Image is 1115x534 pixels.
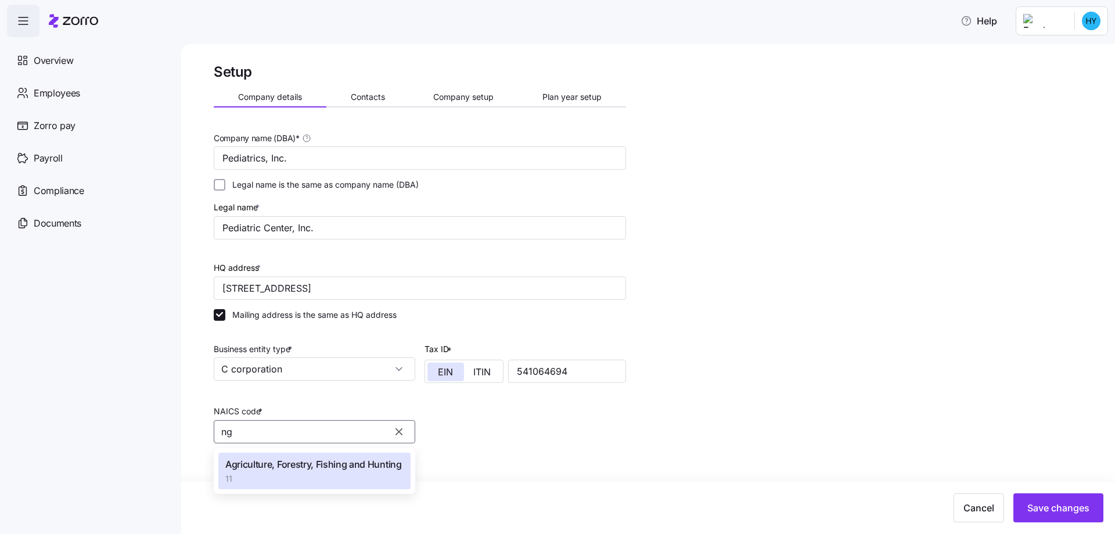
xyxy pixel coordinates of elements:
[214,277,626,300] input: Type the HQ address
[1082,12,1100,30] img: 2e5b4504d66b10dc0811dd7372171fa0
[542,93,602,101] span: Plan year setup
[214,216,626,239] input: Type legal name
[963,501,994,515] span: Cancel
[7,109,172,142] a: Zorro pay
[238,93,302,101] span: Company details
[351,93,385,101] span: Contacts
[34,119,75,133] span: Zorro pay
[214,357,415,381] input: Business entity type
[34,184,84,198] span: Compliance
[473,367,491,377] span: ITIN
[508,360,626,383] input: Type EIN number
[951,9,1006,33] button: Help
[438,367,453,377] span: EIN
[34,151,63,166] span: Payroll
[214,132,300,144] span: Company name (DBA) *
[1027,501,1089,515] span: Save changes
[214,343,294,356] label: Business entity type
[425,343,454,356] label: Tax ID
[214,146,626,170] input: Type company name
[7,77,172,109] a: Employees
[7,44,172,77] a: Overview
[225,457,402,472] span: Agriculture, Forestry, Fishing and Hunting
[7,207,172,239] a: Documents
[954,493,1004,522] button: Cancel
[7,142,172,174] a: Payroll
[225,309,397,321] label: Mailing address is the same as HQ address
[34,86,80,101] span: Employees
[214,448,394,460] span: If you don’t know your NAICS code
[34,216,81,231] span: Documents
[225,179,419,191] label: Legal name is the same as company name (DBA)
[7,174,172,207] a: Compliance
[1013,493,1103,522] button: Save changes
[214,201,262,214] label: Legal name
[433,93,494,101] span: Company setup
[34,53,73,68] span: Overview
[1023,14,1065,28] img: Employer logo
[214,420,415,443] input: Select code
[961,14,997,28] span: Help
[214,405,265,418] label: NAICS code
[214,63,252,81] h1: Setup
[214,261,263,274] label: HQ address
[225,473,402,485] span: 11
